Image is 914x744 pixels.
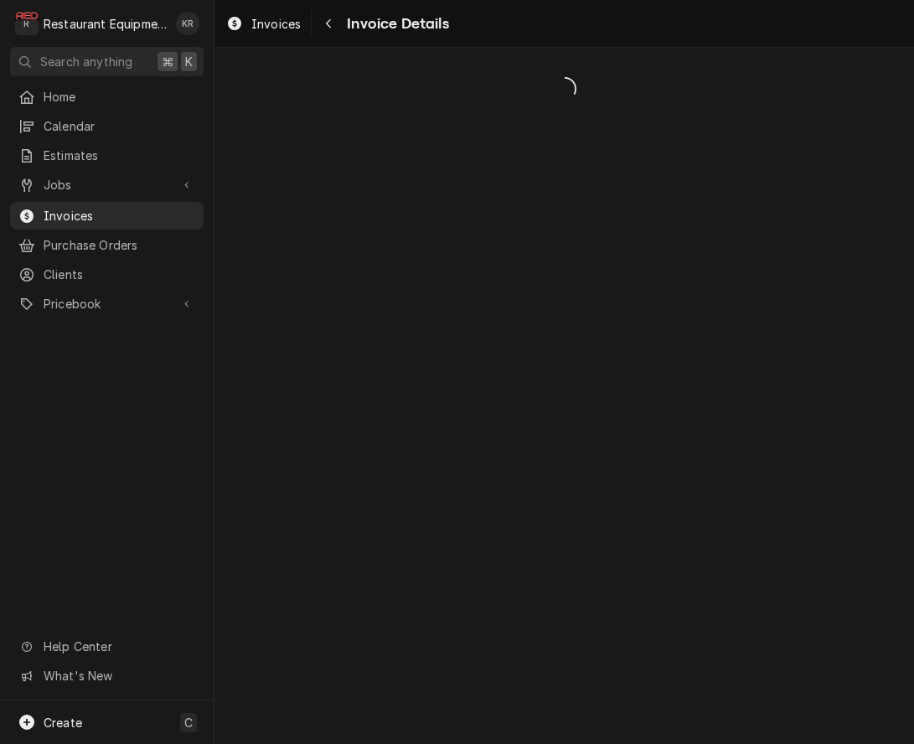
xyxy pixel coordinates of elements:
a: Estimates [10,142,204,169]
span: What's New [44,667,194,685]
span: Purchase Orders [44,236,195,254]
div: Kelli Robinette's Avatar [176,12,199,35]
a: Purchase Orders [10,231,204,259]
span: Calendar [44,117,195,135]
span: Invoice Details [342,13,448,35]
span: Search anything [40,53,132,70]
span: C [184,714,193,731]
span: Help Center [44,638,194,655]
a: Go to What's New [10,662,204,690]
button: Navigate back [315,10,342,37]
a: Home [10,83,204,111]
span: ⌘ [162,53,173,70]
span: Create [44,716,82,730]
a: Invoices [219,10,307,38]
div: R [15,12,39,35]
span: Loading... [214,71,914,106]
div: Restaurant Equipment Diagnostics's Avatar [15,12,39,35]
div: KR [176,12,199,35]
a: Go to Jobs [10,171,204,199]
a: Calendar [10,112,204,140]
a: Go to Pricebook [10,290,204,318]
span: Home [44,88,195,106]
span: Estimates [44,147,195,164]
span: Jobs [44,176,170,194]
button: Search anything⌘K [10,47,204,76]
a: Go to Help Center [10,633,204,660]
span: Clients [44,266,195,283]
a: Invoices [10,202,204,230]
span: Invoices [44,207,195,225]
span: Invoices [251,15,301,33]
span: K [185,53,193,70]
a: Clients [10,261,204,288]
div: Restaurant Equipment Diagnostics [44,15,167,33]
span: Pricebook [44,295,170,313]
